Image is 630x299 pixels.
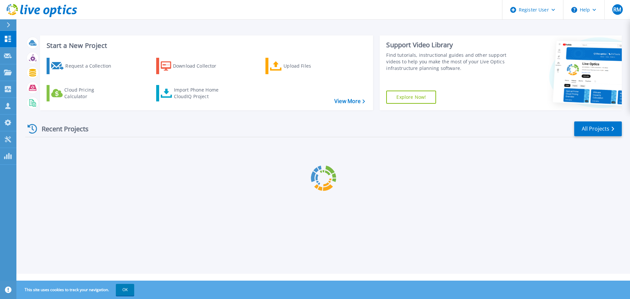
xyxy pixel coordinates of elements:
[65,59,118,73] div: Request a Collection
[156,58,229,74] a: Download Collector
[283,59,336,73] div: Upload Files
[64,87,117,100] div: Cloud Pricing Calculator
[334,98,365,104] a: View More
[386,91,436,104] a: Explore Now!
[18,284,134,296] span: This site uses cookies to track your navigation.
[47,58,120,74] a: Request a Collection
[174,87,225,100] div: Import Phone Home CloudIQ Project
[574,121,622,136] a: All Projects
[173,59,225,73] div: Download Collector
[386,52,510,72] div: Find tutorials, instructional guides and other support videos to help you make the most of your L...
[25,121,97,137] div: Recent Projects
[386,41,510,49] div: Support Video Library
[613,7,621,12] span: RM
[47,85,120,101] a: Cloud Pricing Calculator
[265,58,339,74] a: Upload Files
[47,42,365,49] h3: Start a New Project
[116,284,134,296] button: OK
